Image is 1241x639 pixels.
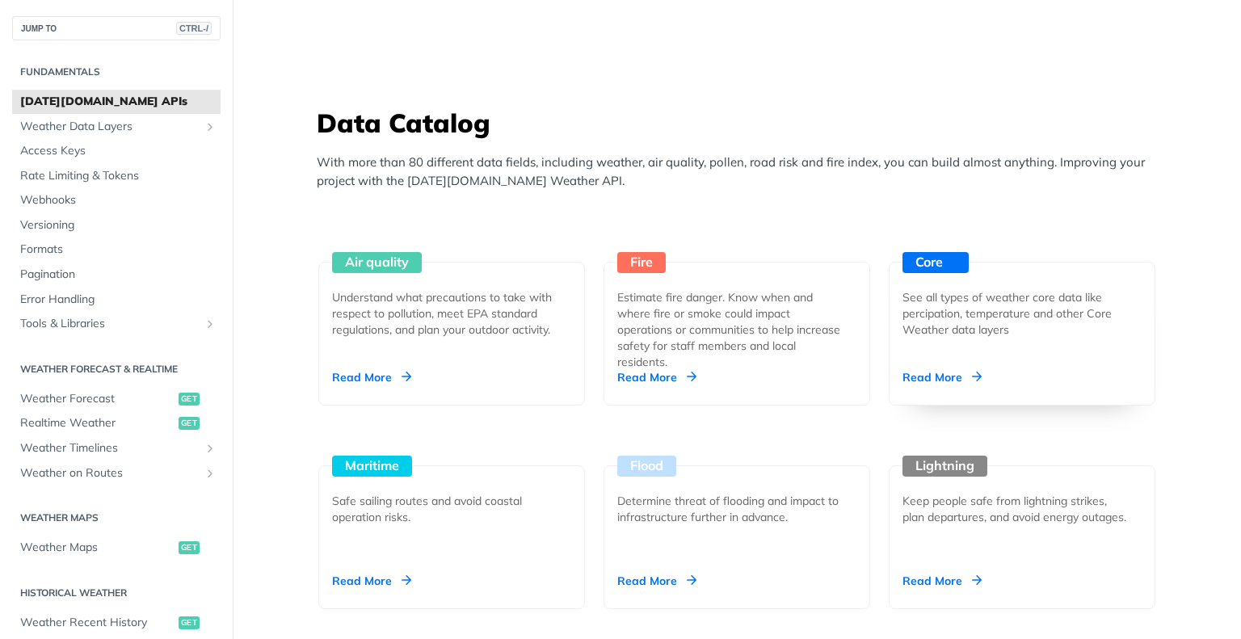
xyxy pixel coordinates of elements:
div: Air quality [332,252,422,273]
span: get [179,393,200,406]
div: Read More [902,573,982,589]
div: Understand what precautions to take with respect to pollution, meet EPA standard regulations, and... [332,289,558,338]
a: Fire Estimate fire danger. Know when and where fire or smoke could impact operations or communiti... [597,202,877,406]
span: get [179,417,200,430]
div: Maritime [332,456,412,477]
div: Core [902,252,969,273]
a: Weather Recent Historyget [12,611,221,635]
div: Safe sailing routes and avoid coastal operation risks. [332,493,558,525]
span: Rate Limiting & Tokens [20,168,217,184]
span: Weather Forecast [20,391,175,407]
a: Formats [12,238,221,262]
div: Estimate fire danger. Know when and where fire or smoke could impact operations or communities to... [617,289,843,370]
div: Lightning [902,456,987,477]
a: Realtime Weatherget [12,411,221,435]
a: Versioning [12,213,221,238]
a: Weather Forecastget [12,387,221,411]
a: Weather Mapsget [12,536,221,560]
span: Error Handling [20,292,217,308]
span: Webhooks [20,192,217,208]
button: Show subpages for Weather on Routes [204,467,217,480]
button: Show subpages for Weather Timelines [204,442,217,455]
a: Weather Data LayersShow subpages for Weather Data Layers [12,115,221,139]
span: get [179,541,200,554]
h2: Weather Maps [12,511,221,525]
a: Air quality Understand what precautions to take with respect to pollution, meet EPA standard regu... [312,202,591,406]
div: Read More [902,369,982,385]
span: Weather on Routes [20,465,200,481]
div: Determine threat of flooding and impact to infrastructure further in advance. [617,493,843,525]
span: Weather Data Layers [20,119,200,135]
a: [DATE][DOMAIN_NAME] APIs [12,90,221,114]
a: Tools & LibrariesShow subpages for Tools & Libraries [12,312,221,336]
span: Weather Timelines [20,440,200,456]
a: Core See all types of weather core data like percipation, temperature and other Core Weather data... [882,202,1162,406]
span: Weather Recent History [20,615,175,631]
div: Read More [617,573,696,589]
a: Lightning Keep people safe from lightning strikes, plan departures, and avoid energy outages. Rea... [882,406,1162,609]
a: Weather on RoutesShow subpages for Weather on Routes [12,461,221,486]
p: With more than 80 different data fields, including weather, air quality, pollen, road risk and fi... [317,153,1165,190]
span: [DATE][DOMAIN_NAME] APIs [20,94,217,110]
span: Formats [20,242,217,258]
div: Read More [617,369,696,385]
span: Tools & Libraries [20,316,200,332]
span: Access Keys [20,143,217,159]
span: Weather Maps [20,540,175,556]
span: Realtime Weather [20,415,175,431]
a: Weather TimelinesShow subpages for Weather Timelines [12,436,221,460]
span: CTRL-/ [176,22,212,35]
h2: Fundamentals [12,65,221,79]
button: Show subpages for Tools & Libraries [204,317,217,330]
div: See all types of weather core data like percipation, temperature and other Core Weather data layers [902,289,1129,338]
a: Webhooks [12,188,221,212]
div: Flood [617,456,676,477]
span: Pagination [20,267,217,283]
div: Fire [617,252,666,273]
div: Read More [332,369,411,385]
a: Error Handling [12,288,221,312]
h2: Weather Forecast & realtime [12,362,221,376]
div: Read More [332,573,411,589]
button: Show subpages for Weather Data Layers [204,120,217,133]
span: Versioning [20,217,217,233]
a: Maritime Safe sailing routes and avoid coastal operation risks. Read More [312,406,591,609]
a: Rate Limiting & Tokens [12,164,221,188]
a: Access Keys [12,139,221,163]
a: Pagination [12,263,221,287]
button: JUMP TOCTRL-/ [12,16,221,40]
h3: Data Catalog [317,105,1165,141]
div: Keep people safe from lightning strikes, plan departures, and avoid energy outages. [902,493,1129,525]
a: Flood Determine threat of flooding and impact to infrastructure further in advance. Read More [597,406,877,609]
h2: Historical Weather [12,586,221,600]
span: get [179,616,200,629]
